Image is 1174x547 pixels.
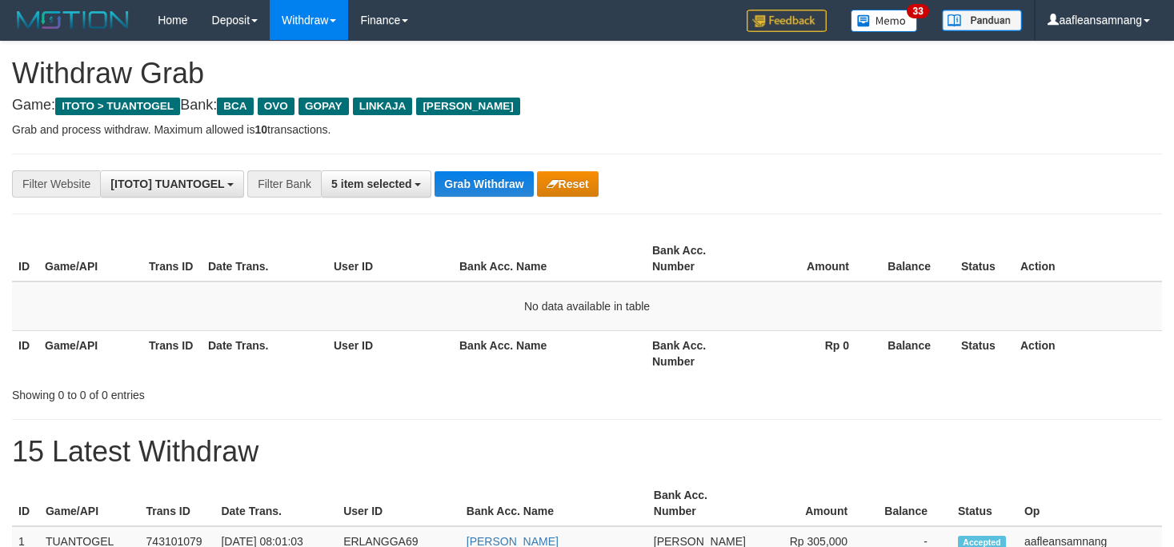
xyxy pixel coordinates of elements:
[38,330,142,376] th: Game/API
[12,122,1162,138] p: Grab and process withdraw. Maximum allowed is transactions.
[214,481,337,526] th: Date Trans.
[646,330,750,376] th: Bank Acc. Number
[39,481,140,526] th: Game/API
[646,236,750,281] th: Bank Acc. Number
[321,170,431,198] button: 5 item selected
[12,381,477,403] div: Showing 0 to 0 of 0 entries
[955,236,1014,281] th: Status
[851,10,918,32] img: Button%20Memo.svg
[353,98,413,115] span: LINKAJA
[955,330,1014,376] th: Status
[1018,481,1162,526] th: Op
[140,481,215,526] th: Trans ID
[647,481,752,526] th: Bank Acc. Number
[100,170,244,198] button: [ITOTO] TUANTOGEL
[142,330,202,376] th: Trans ID
[12,481,39,526] th: ID
[38,236,142,281] th: Game/API
[337,481,460,526] th: User ID
[299,98,349,115] span: GOPAY
[453,330,646,376] th: Bank Acc. Name
[142,236,202,281] th: Trans ID
[55,98,180,115] span: ITOTO > TUANTOGEL
[110,178,224,190] span: [ITOTO] TUANTOGEL
[12,236,38,281] th: ID
[750,330,873,376] th: Rp 0
[12,436,1162,468] h1: 15 Latest Withdraw
[952,481,1018,526] th: Status
[907,4,928,18] span: 33
[12,98,1162,114] h4: Game: Bank:
[247,170,321,198] div: Filter Bank
[327,330,453,376] th: User ID
[258,98,295,115] span: OVO
[416,98,519,115] span: [PERSON_NAME]
[12,281,1162,331] td: No data available in table
[254,123,267,136] strong: 10
[453,236,646,281] th: Bank Acc. Name
[873,330,955,376] th: Balance
[202,236,327,281] th: Date Trans.
[747,10,827,32] img: Feedback.jpg
[331,178,411,190] span: 5 item selected
[12,170,100,198] div: Filter Website
[1014,236,1162,281] th: Action
[942,10,1022,31] img: panduan.png
[750,236,873,281] th: Amount
[873,236,955,281] th: Balance
[460,481,647,526] th: Bank Acc. Name
[871,481,952,526] th: Balance
[12,8,134,32] img: MOTION_logo.png
[752,481,871,526] th: Amount
[1014,330,1162,376] th: Action
[12,58,1162,90] h1: Withdraw Grab
[327,236,453,281] th: User ID
[202,330,327,376] th: Date Trans.
[12,330,38,376] th: ID
[217,98,253,115] span: BCA
[435,171,533,197] button: Grab Withdraw
[537,171,599,197] button: Reset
